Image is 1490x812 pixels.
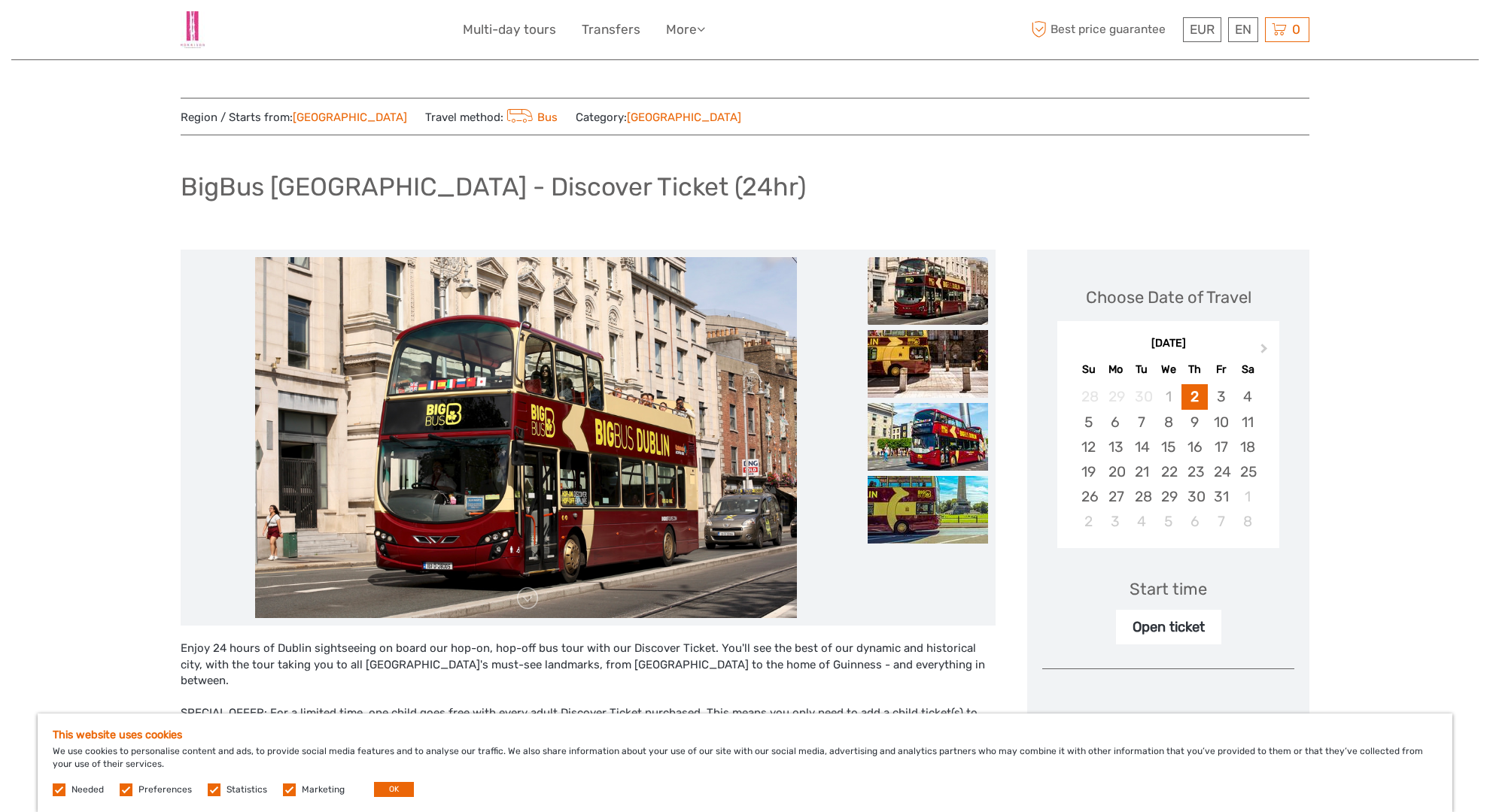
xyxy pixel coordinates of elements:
div: Choose Thursday, October 16th, 2025 [1181,435,1208,459]
div: Choose Friday, October 24th, 2025 [1208,459,1234,484]
div: month 2025-10 [1062,384,1274,534]
div: EN [1228,17,1258,42]
div: Choose Tuesday, October 14th, 2025 [1129,435,1155,459]
a: Transfers [582,19,640,41]
div: Choose Wednesday, October 15th, 2025 [1155,435,1181,459]
div: Th [1181,359,1208,380]
div: Choose Wednesday, November 5th, 2025 [1155,509,1181,534]
img: 610-dfef32b5-688a-4959-a302-92031f93253b_logo_small.jpg [181,11,205,48]
div: Choose Friday, October 10th, 2025 [1208,410,1234,435]
div: Choose Monday, October 13th, 2025 [1102,435,1129,459]
div: Choose Thursday, October 2nd, 2025 [1181,384,1208,409]
div: Choose Sunday, October 26th, 2025 [1075,484,1102,509]
div: Choose Thursday, October 9th, 2025 [1181,410,1208,435]
div: Not available Wednesday, October 1st, 2025 [1155,384,1181,409]
button: Next Month [1254,340,1278,364]
div: Choose Thursday, November 6th, 2025 [1181,509,1208,534]
label: Needed [71,783,104,796]
div: Choose Saturday, November 1st, 2025 [1234,484,1260,509]
div: Choose Friday, October 3rd, 2025 [1208,384,1234,409]
img: 64aaea4a924942608f64ed18e1d67b2b_slider_thumbnail.jpg [868,403,988,471]
div: Choose Saturday, November 8th, 2025 [1234,509,1260,534]
div: [DATE] [1057,336,1279,352]
div: Choose Saturday, October 25th, 2025 [1234,459,1260,484]
span: Best price guarantee [1027,17,1179,42]
div: Tu [1129,359,1155,380]
div: Su [1075,359,1102,380]
div: Choose Tuesday, October 28th, 2025 [1129,484,1155,509]
div: Choose Friday, October 17th, 2025 [1208,435,1234,459]
div: Mo [1102,359,1129,380]
div: Choose Wednesday, October 8th, 2025 [1155,410,1181,435]
div: Not available Tuesday, September 30th, 2025 [1129,384,1155,409]
a: [GEOGRAPHIC_DATA] [293,111,407,124]
div: Choose Thursday, October 30th, 2025 [1181,484,1208,509]
button: OK [374,782,414,797]
div: Choose Tuesday, October 7th, 2025 [1129,410,1155,435]
span: Enjoy 24 hours of Dublin sightseeing on board our hop-on, hop-off bus tour with our Discover Tick... [181,641,985,687]
div: Choose Monday, October 27th, 2025 [1102,484,1129,509]
div: Choose Monday, October 20th, 2025 [1102,459,1129,484]
div: Choose Wednesday, October 29th, 2025 [1155,484,1181,509]
a: Multi-day tours [463,19,556,41]
div: Choose Sunday, November 2nd, 2025 [1075,509,1102,534]
div: Not available Sunday, September 28th, 2025 [1075,384,1102,409]
h1: BigBus [GEOGRAPHIC_DATA] - Discover Ticket (24hr) [181,171,806,202]
div: Choose Monday, October 6th, 2025 [1102,410,1129,435]
div: Choose Wednesday, October 22nd, 2025 [1155,459,1181,484]
img: ce8cb3ac09da420ab39dffe7e45e8a18_slider_thumbnail.jpg [868,257,988,325]
div: Choose Saturday, October 4th, 2025 [1234,384,1260,409]
div: Not available Monday, September 29th, 2025 [1102,384,1129,409]
label: Preferences [138,783,192,796]
p: We're away right now. Please check back later! [21,26,170,38]
div: Choose Thursday, October 23rd, 2025 [1181,459,1208,484]
div: Choose Monday, November 3rd, 2025 [1102,509,1129,534]
a: More [666,19,705,41]
div: Choose Tuesday, October 21st, 2025 [1129,459,1155,484]
div: Choose Date of Travel [1086,286,1251,309]
div: Start time [1130,577,1207,601]
div: Choose Sunday, October 5th, 2025 [1075,410,1102,435]
span: 0 [1290,22,1303,37]
div: Choose Sunday, October 19th, 2025 [1075,459,1102,484]
div: Fr [1208,359,1234,380]
div: Choose Sunday, October 12th, 2025 [1075,435,1102,459]
a: [GEOGRAPHIC_DATA] [627,111,741,124]
button: Open LiveChat chat widget [173,23,191,41]
a: Bus [503,111,558,124]
div: Choose Friday, November 7th, 2025 [1208,509,1234,534]
span: EUR [1190,22,1215,37]
span: Travel method: [425,106,558,127]
div: We use cookies to personalise content and ads, to provide social media features and to analyse ou... [38,714,1452,812]
img: e5b3a90348384e9581c61978ced89d97_slider_thumbnail.jpg [868,476,988,544]
div: Choose Tuesday, November 4th, 2025 [1129,509,1155,534]
span: Region / Starts from: [181,110,407,126]
div: Sa [1234,359,1260,380]
div: Choose Saturday, October 11th, 2025 [1234,410,1260,435]
h5: This website uses cookies [53,729,1437,741]
span: Category: [576,110,741,126]
img: ce8cb3ac09da420ab39dffe7e45e8a18_main_slider.jpg [255,257,797,618]
div: We [1155,359,1181,380]
div: Open ticket [1116,610,1221,644]
label: Marketing [302,783,345,796]
span: SPECIAL OFFER: For a limited time, one child goes free with every adult Discover Ticket purchased... [181,706,978,735]
div: Choose Friday, October 31st, 2025 [1208,484,1234,509]
img: 638a678e116d47a589ac1d3047e47235_slider_thumbnail.jpg [868,330,988,398]
label: Statistics [227,783,267,796]
div: Choose Saturday, October 18th, 2025 [1234,435,1260,459]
